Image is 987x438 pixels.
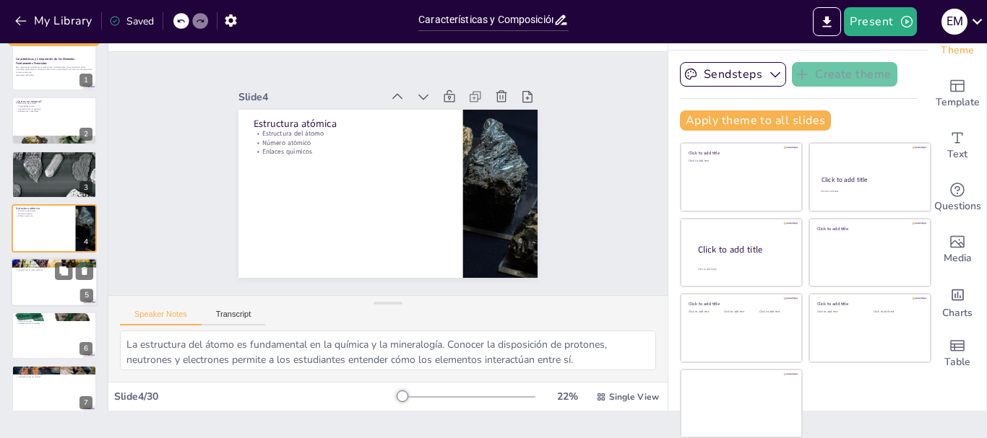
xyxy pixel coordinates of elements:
div: Saved [109,14,154,28]
span: Text [947,146,967,162]
p: Formación de minerales [16,156,92,159]
div: 4 [79,235,92,248]
p: Enlaces químicos [16,215,72,218]
div: 3 [12,151,97,198]
div: Click to add title [817,225,921,231]
input: Insert title [418,9,553,30]
button: Apply theme to all slides [680,110,831,131]
p: Propiedades físicas [16,105,92,108]
p: Tipos de enlaces químicos [16,367,92,372]
p: Clasificación de enlaces [16,371,92,374]
button: Sendsteps [680,62,786,87]
p: Estructura del átomo [258,115,452,144]
div: Slide 4 [246,75,390,104]
p: Procesos geológicos [16,162,92,165]
p: Clasificación de minerales [16,323,92,325]
div: 3 [79,181,92,194]
div: Add charts and graphs [928,276,986,328]
p: Isótopos [15,260,93,264]
div: 5 [80,289,93,302]
div: Click to add title [822,175,918,184]
div: Click to add text [724,310,757,314]
div: 2 [79,128,92,141]
p: Número atómico [257,124,451,154]
p: Enlaces químicos [256,133,450,163]
p: Formación de compuestos [16,317,92,320]
div: 7 [12,365,97,413]
div: Click to add text [759,310,792,314]
button: Transcript [202,310,266,325]
span: Charts [942,305,973,321]
div: Add ready made slides [928,68,986,120]
button: Speaker Notes [120,310,202,325]
p: Propiedades de los minerales [16,373,92,376]
p: Definición de mineral [16,102,92,105]
p: Importancia de los enlaces [16,376,92,379]
p: Compuestos químicos [16,314,92,318]
p: Ejemplos de minerales [16,159,92,162]
button: Duplicate Slide [55,262,72,279]
button: My Library [11,9,98,32]
p: Definición de isótopos [15,263,93,266]
div: Click to add body [698,268,789,271]
p: Estructura del átomo [16,210,72,213]
p: ¿Qué es un mineral? [16,99,92,103]
div: Click to add title [817,301,921,307]
button: Present [844,7,916,36]
div: Click to add text [817,310,863,314]
button: E M [941,7,967,36]
p: Variación en la masa atómica [15,268,93,271]
div: Add text boxes [928,120,986,172]
div: E M [941,9,967,35]
div: Add a table [928,328,986,380]
button: Create theme [792,62,897,87]
span: Questions [934,198,981,214]
span: Table [944,354,970,370]
div: Click to add text [874,310,919,314]
p: Número atómico [16,212,72,215]
div: Click to add title [689,301,792,307]
div: 2 [12,97,97,144]
div: 22 % [550,390,585,403]
p: Tipos de enlaces [16,320,92,323]
p: Generated with [URL] [16,74,92,76]
div: 6 [79,342,92,355]
div: 6 [12,312,97,359]
span: Theme [941,43,974,58]
p: Importancia en la geología [16,108,92,110]
button: Export to PowerPoint [813,7,841,36]
p: Estructura atómica [16,206,72,211]
div: 1 [79,74,92,87]
div: 7 [79,396,92,409]
p: Esta presentación aborda las características fundamentales y la composición de los minerales, exp... [16,66,92,74]
div: Click to add title [698,244,790,256]
div: Click to add text [689,159,792,163]
div: Click to add title [689,150,792,156]
textarea: La estructura del átomo es fundamental en la química y la mineralogía. Conocer la disposición de ... [120,330,656,370]
p: Aplicaciones de los isótopos [15,266,93,268]
p: Formación de minerales [16,153,92,157]
p: Estructura atómica [259,103,454,137]
div: Get real-time input from your audience [928,172,986,224]
div: 4 [12,204,97,252]
span: Template [936,95,980,110]
div: Click to add text [821,190,917,193]
strong: Características y Composición de los Minerales: Fundamentos Esenciales [16,57,75,65]
span: Media [944,250,972,266]
div: 1 [12,43,97,91]
span: Single View [609,391,659,403]
div: Click to add text [689,310,721,314]
div: Add images, graphics, shapes or video [928,224,986,276]
p: Aplicaciones industriales [16,110,92,113]
div: Slide 4 / 30 [114,390,397,403]
div: 5 [11,258,98,307]
button: Delete Slide [76,262,93,279]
